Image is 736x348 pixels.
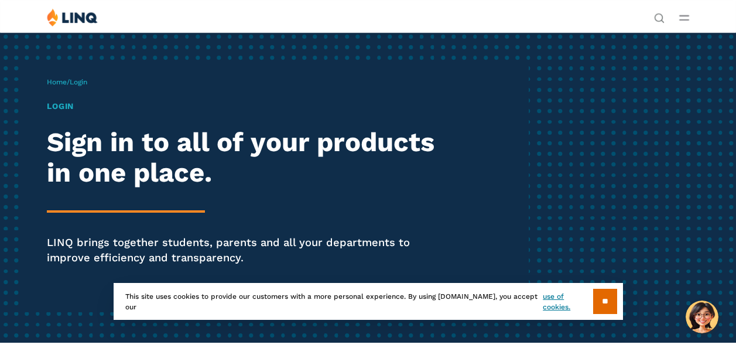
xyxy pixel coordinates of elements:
[47,235,451,266] p: LINQ brings together students, parents and all your departments to improve efficiency and transpa...
[114,283,623,320] div: This site uses cookies to provide our customers with a more personal experience. By using [DOMAIN...
[47,127,451,188] h2: Sign in to all of your products in one place.
[47,78,67,86] a: Home
[679,11,689,24] button: Open Main Menu
[47,78,87,86] span: /
[47,100,451,112] h1: Login
[47,8,98,26] img: LINQ | K‑12 Software
[654,8,665,22] nav: Utility Navigation
[543,291,593,312] a: use of cookies.
[70,78,87,86] span: Login
[686,301,718,333] button: Hello, have a question? Let’s chat.
[654,12,665,22] button: Open Search Bar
